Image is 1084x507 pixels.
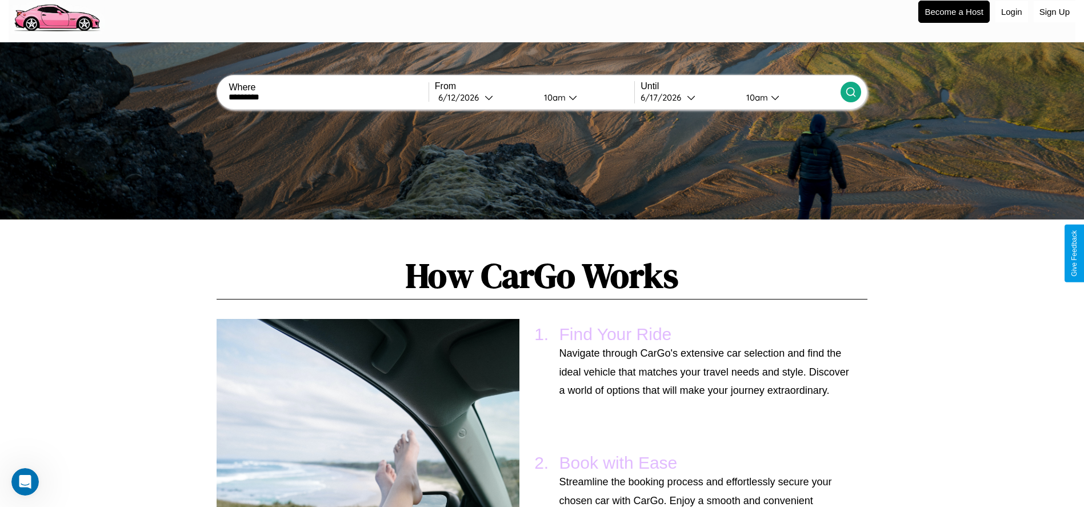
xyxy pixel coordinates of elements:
[641,81,840,91] label: Until
[435,91,535,103] button: 6/12/2026
[1070,230,1078,277] div: Give Feedback
[229,82,428,93] label: Where
[918,1,990,23] button: Become a Host
[11,468,39,496] iframe: Intercom live chat
[1034,1,1075,22] button: Sign Up
[435,81,634,91] label: From
[559,344,850,400] p: Navigate through CarGo's extensive car selection and find the ideal vehicle that matches your tra...
[995,1,1028,22] button: Login
[737,91,841,103] button: 10am
[554,319,856,405] li: Find Your Ride
[641,92,687,103] div: 6 / 17 / 2026
[217,252,867,300] h1: How CarGo Works
[538,92,569,103] div: 10am
[535,91,635,103] button: 10am
[438,92,485,103] div: 6 / 12 / 2026
[741,92,771,103] div: 10am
